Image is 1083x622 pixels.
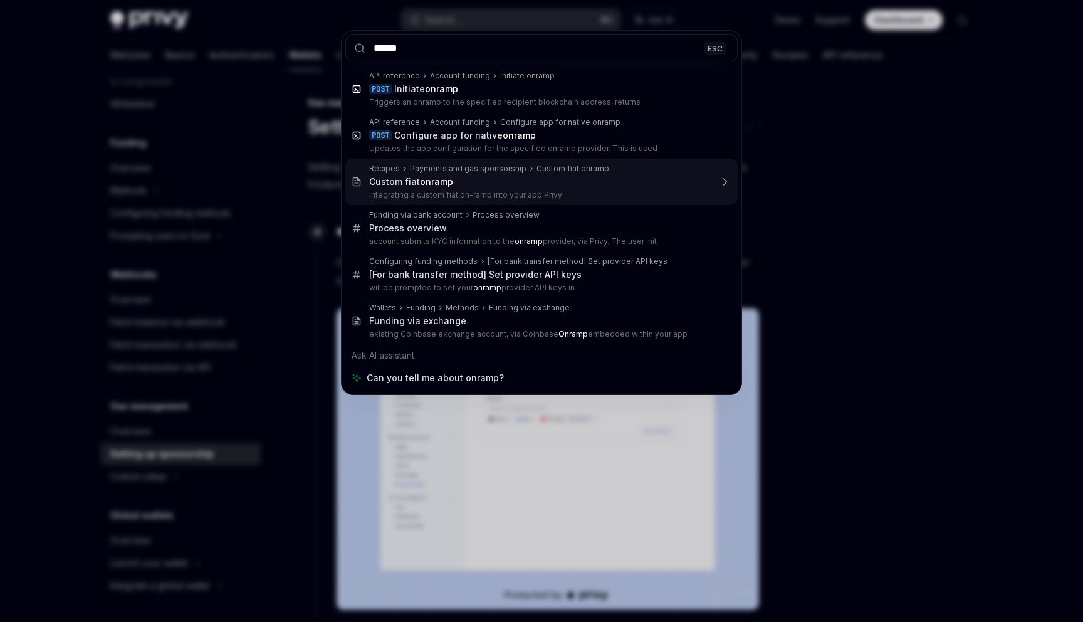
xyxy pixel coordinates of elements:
[425,83,458,94] b: onramp
[369,71,420,81] div: API reference
[369,236,711,246] p: account submits KYC information to the provider, via Privy. The user init
[369,329,711,339] p: existing Coinbase exchange account, via Coinbase embedded within your app
[369,223,447,234] div: Process overview
[406,303,436,313] div: Funding
[500,117,620,127] div: Configure app for native onramp
[489,303,570,313] div: Funding via exchange
[488,256,667,266] div: [For bank transfer method] Set provider API keys
[369,315,466,327] div: Funding via exchange
[410,164,526,174] div: Payments and gas sponsorship
[503,130,536,140] b: onramp
[369,130,392,140] div: POST
[420,176,453,187] b: onramp
[369,164,400,174] div: Recipes
[515,236,543,246] b: onramp
[446,303,479,313] div: Methods
[473,210,540,220] div: Process overview
[394,130,536,141] div: Configure app for native
[430,71,490,81] div: Account funding
[369,144,711,154] p: Updates the app configuration for the specified onramp provider. This is used
[367,372,504,384] span: Can you tell me about onramp?
[369,256,478,266] div: Configuring funding methods
[500,71,555,81] div: Initiate onramp
[704,41,726,55] div: ESC
[369,117,420,127] div: API reference
[536,164,609,174] div: Custom fiat onramp
[558,329,588,339] b: Onramp
[394,83,458,95] div: Initiate
[369,210,463,220] div: Funding via bank account
[345,344,738,367] div: Ask AI assistant
[473,283,501,292] b: onramp
[369,283,711,293] p: will be prompted to set your provider API keys in
[430,117,490,127] div: Account funding
[369,176,453,187] div: Custom fiat
[369,303,396,313] div: Wallets
[369,84,392,94] div: POST
[369,97,711,107] p: Triggers an onramp to the specified recipient blockchain address, returns
[369,190,711,200] p: Integrating a custom fiat on-ramp into your app Privy
[369,269,582,280] div: [For bank transfer method] Set provider API keys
